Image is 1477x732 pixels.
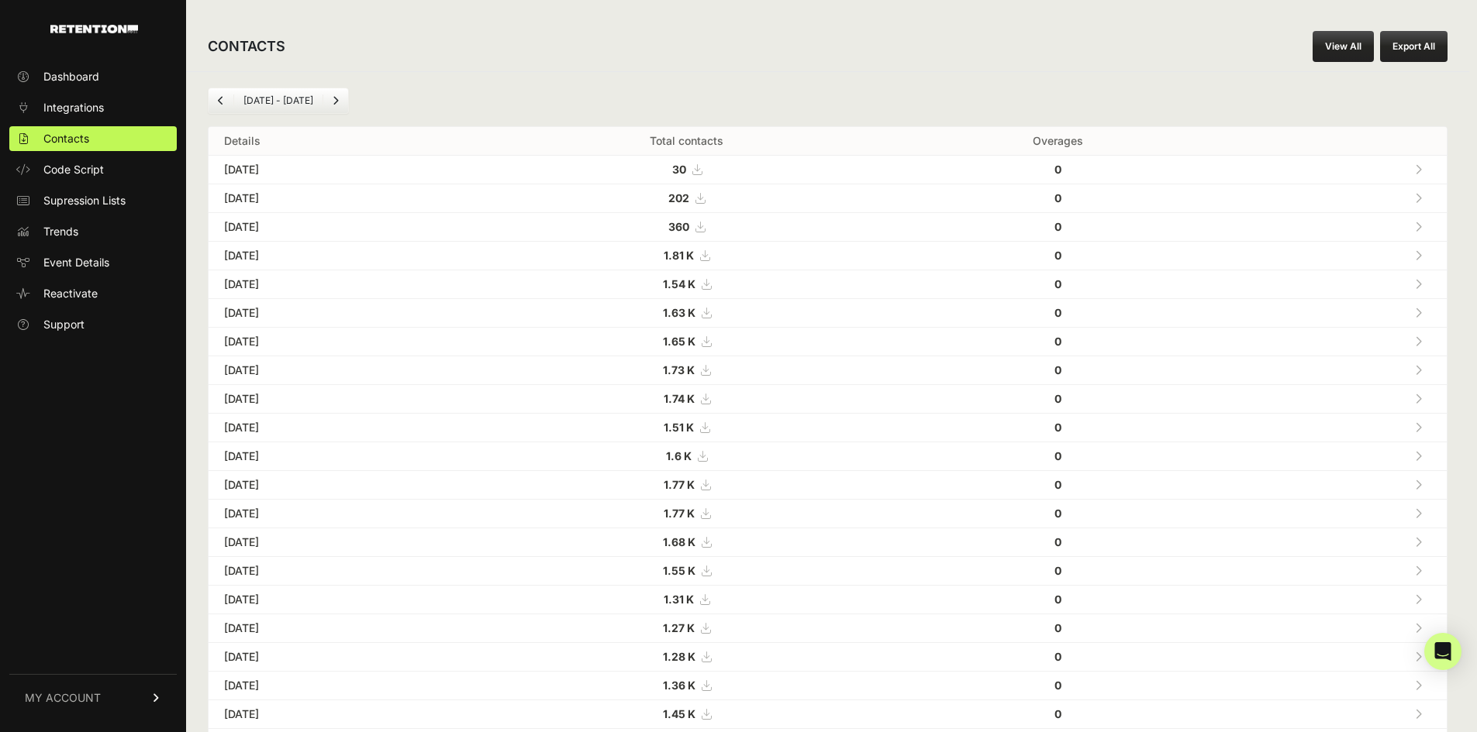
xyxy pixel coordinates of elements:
td: [DATE] [209,700,478,729]
td: [DATE] [209,299,478,328]
strong: 1.36 K [663,679,695,692]
strong: 0 [1054,392,1061,405]
strong: 360 [668,220,689,233]
a: 1.45 K [663,707,711,720]
span: Code Script [43,162,104,177]
strong: 0 [1054,191,1061,204]
a: Reactivate [9,281,177,306]
td: [DATE] [209,471,478,500]
th: Total contacts [478,127,896,156]
a: Event Details [9,250,177,275]
strong: 30 [672,163,686,176]
strong: 1.28 K [663,650,695,663]
a: 1.36 K [663,679,711,692]
span: Support [43,317,85,332]
strong: 0 [1054,306,1061,319]
strong: 0 [1054,593,1061,606]
strong: 0 [1054,421,1061,434]
strong: 0 [1054,277,1061,290]
strong: 1.27 K [663,621,695,634]
a: 1.27 K [663,621,710,634]
strong: 1.63 K [663,306,695,319]
strong: 0 [1054,363,1061,376]
li: [DATE] - [DATE] [233,95,323,107]
strong: 0 [1054,335,1061,348]
strong: 1.77 K [664,478,695,491]
td: [DATE] [209,270,478,299]
td: [DATE] [209,557,478,586]
h2: CONTACTS [208,36,285,57]
td: [DATE] [209,586,478,614]
strong: 1.51 K [664,421,694,434]
a: Previous [209,88,233,113]
td: [DATE] [209,442,478,471]
strong: 1.55 K [663,564,695,577]
a: 1.55 K [663,564,711,577]
strong: 0 [1054,650,1061,663]
span: Reactivate [43,286,98,301]
strong: 0 [1054,249,1061,262]
a: 202 [668,191,705,204]
th: Details [209,127,478,156]
a: 1.51 K [664,421,709,434]
a: 1.28 K [663,650,711,663]
strong: 0 [1054,507,1061,520]
a: Next [323,88,348,113]
a: Integrations [9,95,177,120]
a: 1.65 K [663,335,711,348]
a: 1.77 K [664,507,710,520]
td: [DATE] [209,213,478,242]
a: 360 [668,220,705,233]
span: Contacts [43,131,89,146]
a: 1.74 K [664,392,710,405]
a: 1.63 K [663,306,711,319]
strong: 1.73 K [663,363,695,376]
strong: 0 [1054,449,1061,462]
td: [DATE] [209,414,478,442]
strong: 0 [1054,163,1061,176]
td: [DATE] [209,328,478,356]
a: Contacts [9,126,177,151]
strong: 1.54 K [663,277,695,290]
button: Export All [1380,31,1448,62]
a: MY ACCOUNT [9,674,177,721]
strong: 202 [668,191,689,204]
span: Integrations [43,100,104,115]
a: Dashboard [9,64,177,89]
span: Event Details [43,255,109,270]
strong: 1.45 K [663,707,695,720]
strong: 1.77 K [664,507,695,520]
td: [DATE] [209,156,478,184]
a: 1.68 K [663,535,711,548]
td: [DATE] [209,614,478,643]
td: [DATE] [209,672,478,700]
a: 1.73 K [663,363,710,376]
strong: 0 [1054,478,1061,491]
a: View All [1313,31,1374,62]
strong: 1.81 K [664,249,694,262]
div: Open Intercom Messenger [1424,633,1461,670]
a: Supression Lists [9,188,177,213]
strong: 1.65 K [663,335,695,348]
td: [DATE] [209,242,478,270]
strong: 1.74 K [664,392,695,405]
strong: 0 [1054,535,1061,548]
td: [DATE] [209,528,478,557]
strong: 0 [1054,220,1061,233]
a: Code Script [9,157,177,182]
td: [DATE] [209,643,478,672]
span: Dashboard [43,69,99,84]
strong: 0 [1054,564,1061,577]
td: [DATE] [209,356,478,385]
a: Support [9,312,177,337]
td: [DATE] [209,184,478,213]
a: 30 [672,163,702,176]
strong: 0 [1054,679,1061,692]
td: [DATE] [209,500,478,528]
strong: 0 [1054,621,1061,634]
a: 1.31 K [664,593,709,606]
a: 1.81 K [664,249,709,262]
img: Retention.com [50,25,138,33]
td: [DATE] [209,385,478,414]
a: 1.54 K [663,277,711,290]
